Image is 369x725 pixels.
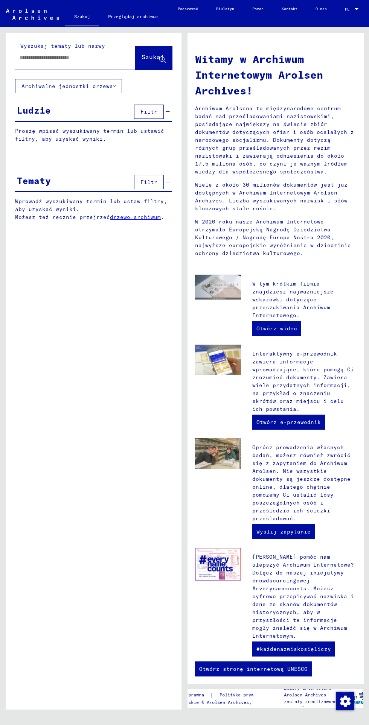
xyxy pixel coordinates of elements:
[213,691,281,699] a: Polityka prywatności
[140,179,157,185] font: Filtr
[65,8,99,27] a: Szukaj
[345,7,349,12] font: PL
[195,661,312,676] a: Otwórz stronę internetową UNESCO
[15,198,167,213] font: Wprowadź wyszukiwany termin lub ustaw filtry, aby uzyskać wyniki.
[216,6,234,11] font: Biuletyn
[252,524,315,539] a: Wyślij zapytanie
[252,415,325,430] a: Otwórz e-przewodnik
[256,528,311,535] font: Wyślij zapytanie
[195,52,323,97] font: Witamy w Archiwum Internetowym Arolsen Archives!
[108,14,158,19] font: Przeglądaj archiwum
[17,105,51,116] font: Ludzie
[282,6,297,11] font: Kontakt
[21,83,113,90] font: Archiwalne jednostki drzewa
[256,419,321,426] font: Otwórz e-przewodnik
[195,275,241,300] img: video.jpg
[252,321,301,336] a: Otwórz wideo
[195,548,241,581] img: enc.jpg
[6,9,59,20] img: Arolsen_neg.svg
[159,699,265,705] font: Prawa autorskie © Arolsen Archives, 2021
[20,43,105,49] font: Wyszukaj tematy lub nazwy
[99,8,167,26] a: Przeglądaj archiwum
[134,175,164,189] button: Filtr
[142,53,164,61] font: Szukaj
[316,6,327,11] font: O nas
[195,105,354,175] font: Archiwum Arolsena to międzynarodowe centrum badań nad prześladowaniami nazistowskimi, posiadające...
[74,14,90,19] font: Szukaj
[336,692,354,710] img: Zmiana zgody
[134,105,164,119] button: Filtr
[199,666,308,672] font: Otwórz stronę internetową UNESCO
[15,79,122,93] button: Archiwalne jednostki drzewa
[140,108,157,115] font: Filtr
[178,6,198,11] font: Podarować
[135,46,172,70] button: Szukaj
[195,218,351,257] font: W 2020 roku nasze Archiwum Internetowe otrzymało Europejską Nagrodę Dziedzictwa Kulturowego / Nag...
[161,214,164,220] font: .
[256,325,297,332] font: Otwórz wideo
[252,553,354,639] font: [PERSON_NAME] pomóc nam ulepszyć Archiwum Internetowe? Dołącz do naszej inicjatywy crowdsourcingo...
[195,345,241,375] img: eguide.jpg
[252,350,354,412] font: Interaktywny e-przewodnik zawiera informacje wprowadzające, które pomogą Ci zrozumieć dokumenty. ...
[256,646,331,652] font: #każdenazwiskosięliczy
[195,438,241,469] img: inquiries.jpg
[252,6,264,11] font: Pomoc
[220,692,272,698] font: Polityka prywatności
[15,214,110,220] font: Możesz też ręcznie przejrzeć
[252,641,335,657] a: #każdenazwiskosięliczy
[252,280,334,319] font: W tym krótkim filmie znajdziesz najważniejsze wskazówki dotyczące przeszukiwania Archiwum Interne...
[110,214,161,220] a: drzewo archiwum
[252,444,351,522] font: Oprócz prowadzenia własnych badań, możesz również zwrócić się z zapytaniem do Archiwum Arolsen. N...
[17,175,51,186] font: Tematy
[210,692,213,698] font: |
[15,128,164,142] font: Proszę wpisać wyszukiwany termin lub ustawić filtry, aby uzyskać wyniki.
[284,699,337,711] font: zostały zrealizowane we współpracy z
[195,181,348,212] font: Wiele z około 30 milionów dokumentów jest już dostępnych w Archiwum Internetowym Arolsen Archives...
